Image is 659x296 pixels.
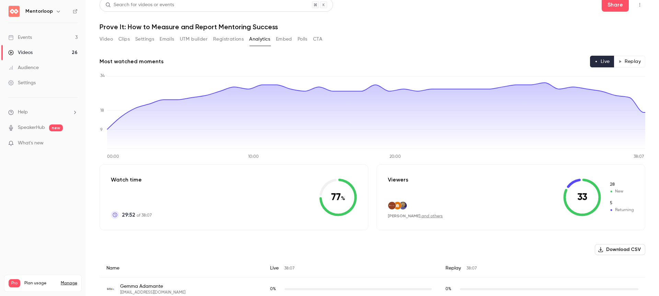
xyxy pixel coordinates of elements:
[213,34,244,45] button: Registrations
[100,23,645,31] h1: Prove It: How to Measure and Report Mentoring Success
[421,214,443,218] a: and others
[120,283,185,290] span: Gemma Adamante
[8,109,78,116] li: help-dropdown-opener
[595,244,645,255] button: Download CSV
[100,259,263,277] div: Name
[609,182,634,188] span: New
[49,124,63,131] span: new
[106,285,115,293] img: bit.bio
[466,266,477,271] span: 38:07
[18,124,45,131] a: SpeakerHub
[313,34,322,45] button: CTA
[8,64,39,71] div: Audience
[388,213,420,218] span: [PERSON_NAME]
[100,109,104,113] tspan: 18
[394,202,401,209] img: virginia.edu
[276,34,292,45] button: Embed
[69,140,78,146] iframe: Noticeable Trigger
[8,49,33,56] div: Videos
[18,140,44,147] span: What's new
[249,34,270,45] button: Analytics
[122,211,135,219] span: 29:52
[263,259,439,277] div: Live
[8,34,32,41] div: Events
[390,155,401,159] tspan: 20:00
[270,286,281,292] span: Live watch time
[439,259,646,277] div: Replay
[446,287,451,291] span: 0 %
[609,188,634,195] span: New
[100,74,105,78] tspan: 34
[609,200,634,206] span: Returning
[118,34,130,45] button: Clips
[107,155,119,159] tspan: 00:00
[284,266,294,271] span: 38:07
[388,202,396,209] img: loropiana.com
[9,279,20,287] span: Pro
[298,34,308,45] button: Polls
[61,281,77,286] a: Manage
[100,57,164,66] h2: Most watched moments
[270,287,276,291] span: 0 %
[634,155,644,159] tspan: 38:07
[120,290,185,295] span: [EMAIL_ADDRESS][DOMAIN_NAME]
[399,202,407,209] img: sfsu.edu
[100,34,113,45] button: Video
[248,155,259,159] tspan: 10:00
[609,207,634,213] span: Returning
[100,128,103,132] tspan: 9
[388,213,443,219] div: ,
[105,1,174,9] div: Search for videos or events
[388,176,408,184] p: Viewers
[446,286,456,292] span: Replay watch time
[24,281,57,286] span: Plan usage
[135,34,154,45] button: Settings
[111,176,152,184] p: Watch time
[180,34,208,45] button: UTM builder
[160,34,174,45] button: Emails
[590,56,614,67] button: Live
[9,6,20,17] img: Mentorloop
[614,56,645,67] button: Replay
[122,211,152,219] p: of 38:07
[8,79,36,86] div: Settings
[25,8,53,15] h6: Mentorloop
[18,109,28,116] span: Help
